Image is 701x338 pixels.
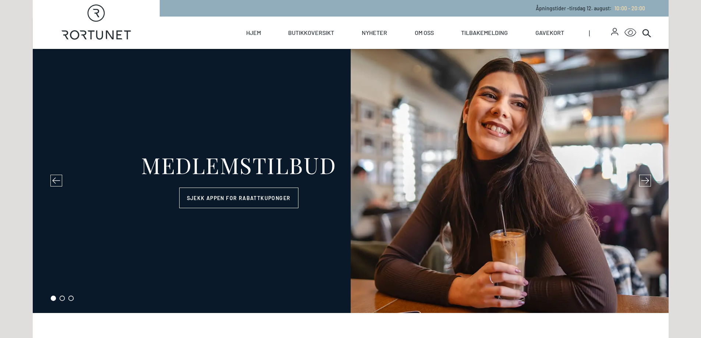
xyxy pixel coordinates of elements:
[535,17,564,49] a: Gavekort
[536,4,645,12] p: Åpningstider - tirsdag 12. august :
[246,17,261,49] a: Hjem
[362,17,387,49] a: Nyheter
[33,49,669,313] section: carousel-slider
[624,27,636,39] button: Open Accessibility Menu
[461,17,508,49] a: Tilbakemelding
[288,17,334,49] a: Butikkoversikt
[589,17,612,49] span: |
[33,49,669,313] div: slide 1 of 3
[615,5,645,11] span: 10:00 - 20:00
[179,188,298,208] a: Sjekk appen for rabattkuponger
[415,17,434,49] a: Om oss
[612,5,645,11] a: 10:00 - 20:00
[141,154,336,176] div: MEDLEMSTILBUD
